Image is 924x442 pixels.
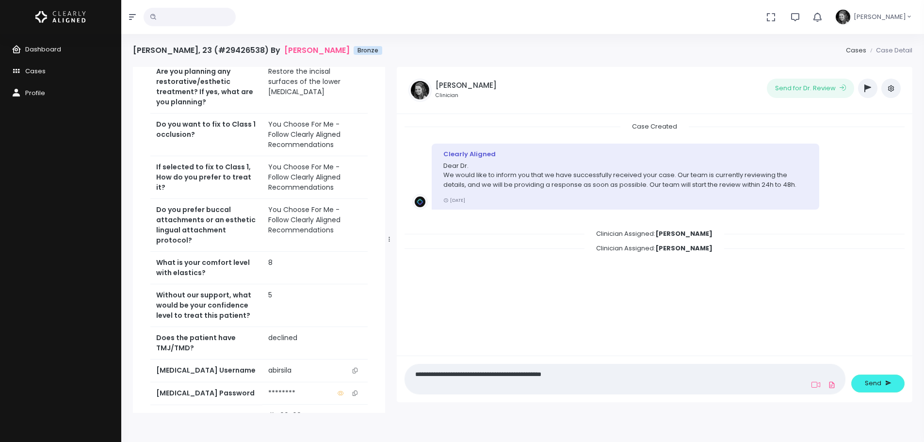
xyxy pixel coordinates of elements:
[262,284,368,327] td: 5
[262,327,368,360] td: declined
[354,46,382,55] span: Bronze
[133,67,385,413] div: scrollable content
[25,88,45,98] span: Profile
[25,66,46,76] span: Cases
[405,122,905,346] div: scrollable content
[150,327,262,360] th: Does the patient have TMJ/TMD?
[826,376,838,393] a: Add Files
[262,156,368,199] td: You Choose For Me - Follow Clearly Aligned Recommendations
[584,241,724,256] span: Clinician Assigned:
[262,61,368,114] td: Restore the incisal surfaces of the lower [MEDICAL_DATA]
[810,381,822,389] a: Add Loom Video
[150,360,262,382] th: [MEDICAL_DATA] Username
[35,7,86,27] img: Logo Horizontal
[854,12,906,22] span: [PERSON_NAME]
[25,45,61,54] span: Dashboard
[584,226,724,241] span: Clinician Assigned:
[851,375,905,393] button: Send
[150,405,262,427] th: Code
[436,81,497,90] h5: [PERSON_NAME]
[436,92,497,99] small: Clinician
[284,46,350,55] a: [PERSON_NAME]
[443,161,808,190] p: Dear Dr. We would like to inform you that we have successfully received your case. Our team is cu...
[262,114,368,156] td: You Choose For Me - Follow Clearly Aligned Recommendations
[834,8,852,26] img: Header Avatar
[655,244,713,253] b: [PERSON_NAME]
[262,199,368,252] td: You Choose For Me - Follow Clearly Aligned Recommendations
[443,197,465,203] small: [DATE]
[150,114,262,156] th: Do you want to fix to Class 1 occlusion?
[150,284,262,327] th: Without our support, what would be your confidence level to treat this patient?
[150,61,262,114] th: Are you planning any restorative/esthetic treatment? If yes, what are you planning?
[846,46,866,55] a: Cases
[150,199,262,252] th: Do you prefer buccal attachments or an esthetic lingual attachment protocol?
[262,360,368,382] td: abirsila
[767,79,854,98] button: Send for Dr. Review
[262,252,368,284] td: 8
[655,229,713,238] b: [PERSON_NAME]
[133,46,382,55] h4: [PERSON_NAME], 23 (#29426538) By
[150,382,262,405] th: [MEDICAL_DATA] Password
[865,378,881,388] span: Send
[150,156,262,199] th: If selected to fix to Class 1, How do you prefer to treat it?
[262,405,368,427] td: #C00B09E4
[150,252,262,284] th: What is your comfort level with elastics?
[866,46,912,55] li: Case Detail
[620,119,689,134] span: Case Created
[443,149,808,159] div: Clearly Aligned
